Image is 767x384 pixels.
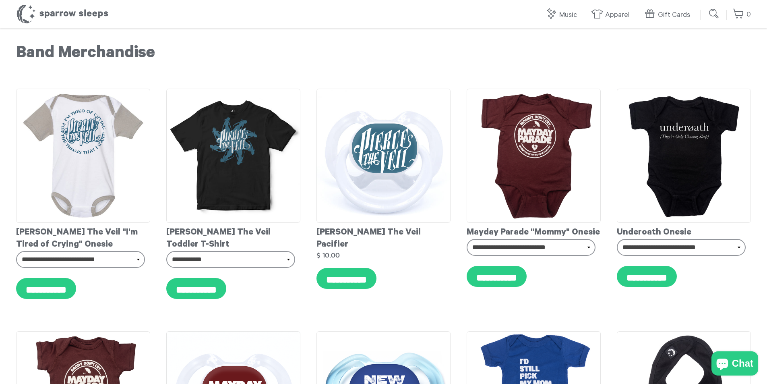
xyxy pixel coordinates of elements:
h1: Sparrow Sleeps [16,4,109,24]
div: Mayday Parade "Mommy" Onesie [467,223,601,239]
div: [PERSON_NAME] The Veil Toddler T-Shirt [166,223,300,251]
img: Underoath-Onesie_grande.jpg [617,89,751,223]
img: PierceTheVeilToddlerT-shirt_grande.jpg [166,89,300,223]
a: Music [545,6,581,24]
strong: $ 10.00 [316,252,340,259]
div: Underoath Onesie [617,223,751,239]
a: Gift Cards [644,6,694,24]
img: PierceTheVeild-Onesie-I_mtiredofCrying_grande.jpg [16,89,150,223]
div: [PERSON_NAME] The Veil "I'm Tired of Crying" Onesie [16,223,150,251]
inbox-online-store-chat: Shopify online store chat [709,351,761,378]
img: Mayday_Parade_-_Mommy_Onesie_grande.png [467,89,601,223]
a: 0 [732,6,751,23]
input: Submit [706,6,722,22]
div: [PERSON_NAME] The Veil Pacifier [316,223,451,251]
a: Apparel [591,6,634,24]
img: PierceTheVeilPacifier_grande.jpg [316,89,451,223]
h1: Band Merchandise [16,44,751,64]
